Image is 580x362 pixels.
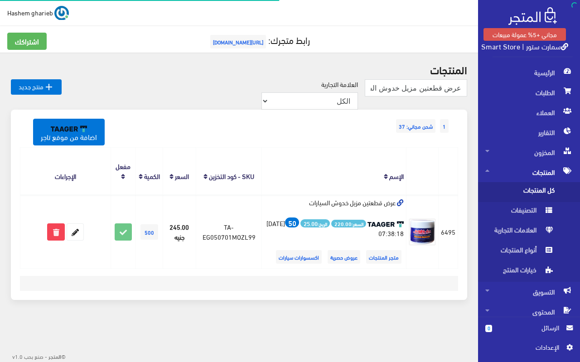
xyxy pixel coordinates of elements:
[7,7,53,18] span: Hashem gharieb
[43,82,54,92] i: 
[144,169,160,182] a: الكمية
[485,122,573,142] span: التقارير
[478,262,580,282] a: خيارات المنتج
[264,217,404,238] div: [DATE] 07:38:18
[440,119,449,133] span: 1
[508,7,557,25] img: .
[12,351,47,361] span: - صنع بحب v1.0
[334,220,352,227] strong: 220.00
[48,352,61,360] strong: المتجر
[485,342,573,357] a: اﻹعدادات
[499,323,559,333] span: الرسائل
[485,242,554,262] span: أنواع المنتجات
[54,6,69,20] img: ...
[163,195,196,268] td: 245.00 جنيه
[481,39,568,53] a: سمارت ستور | Smart Store
[396,119,435,133] span: شحن مجاني: 37
[389,169,404,182] a: الإسم
[208,31,310,48] a: رابط متجرك:[URL][DOMAIN_NAME]
[116,159,130,172] a: مفعل
[478,162,580,182] a: المنتجات
[478,63,580,82] a: الرئيسية
[328,250,360,264] span: عروض حصرية
[485,102,573,122] span: العملاء
[366,250,401,264] span: متجر المنتجات
[478,182,580,202] a: كل المنتجات
[321,79,358,89] label: العلامة التجارية
[33,119,105,145] a: اضافة من موقع تاجر
[11,63,467,75] h2: المنتجات
[367,221,404,227] img: taager-logo-original.svg
[485,82,573,102] span: الطلبات
[485,325,492,332] span: 0
[439,195,458,268] td: 6495
[276,250,322,264] span: اكسسوارات سيارات
[331,220,366,227] span: السعر:
[485,63,573,82] span: الرئيسية
[478,202,580,222] a: التصنيفات
[478,242,580,262] a: أنواع المنتجات
[140,224,158,240] span: 500
[210,35,266,48] span: [URL][DOMAIN_NAME]
[7,33,47,50] a: اشتراكك
[209,169,254,182] a: SKU - كود التخزين
[485,323,573,342] a: 0 الرسائل
[493,342,559,352] span: اﻹعدادات
[20,147,111,195] th: الإجراءات
[485,182,554,202] span: كل المنتجات
[485,302,573,322] span: المحتوى
[478,102,580,122] a: العملاء
[11,79,62,95] a: منتج جديد
[485,202,554,222] span: التصنيفات
[409,218,436,246] img: 40515a7f-dd4f-4129-ab88-16e6cd2ad9e6.png
[485,222,554,242] span: العلامات التجارية
[478,222,580,242] a: العلامات التجارية
[4,350,66,362] div: ©
[175,169,189,182] a: السعر
[300,219,330,228] span: الربح:
[304,219,318,228] strong: 25.00
[478,82,580,102] a: الطلبات
[485,162,573,182] span: المنتجات
[262,195,406,268] td: عرض قطعتين مزيل خدوش السيارات
[7,5,69,20] a: ... Hashem gharieb
[478,122,580,142] a: التقارير
[485,262,554,282] span: خيارات المنتج
[478,302,580,322] a: المحتوى
[485,282,573,302] span: التسويق
[485,142,573,162] span: المخزون
[51,125,87,132] img: taager-logo-original.svg
[365,79,467,97] input: بحث...
[483,28,566,41] a: مجاني +5% عمولة مبيعات
[196,195,262,268] td: TA-EG050701MOZL99
[478,142,580,162] a: المخزون
[288,217,296,228] strong: 50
